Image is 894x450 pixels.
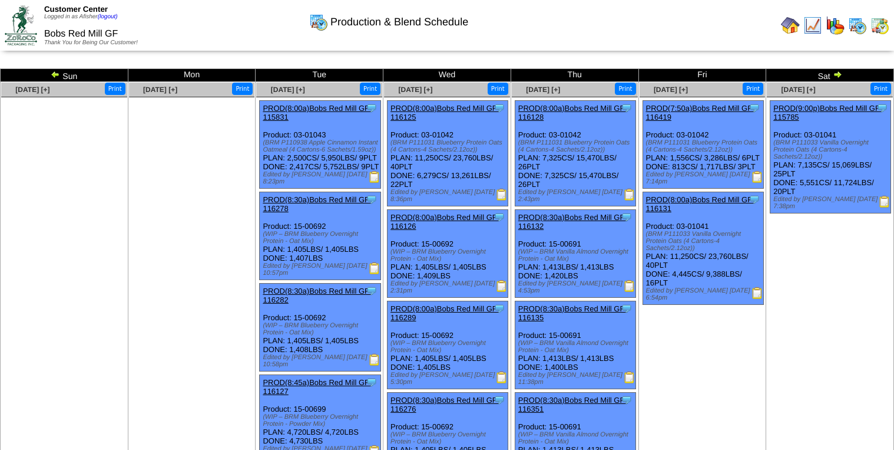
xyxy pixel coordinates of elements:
a: PROD(8:00a)Bobs Red Mill GF-115831 [263,104,372,121]
img: Production Report [369,171,380,183]
button: Print [232,83,253,95]
div: Edited by [PERSON_NAME] [DATE] 6:54pm [646,287,763,301]
span: Customer Center [44,5,108,14]
div: Product: 03-01042 PLAN: 11,250CS / 23,760LBS / 40PLT DONE: 6,279CS / 13,261LBS / 22PLT [388,101,508,206]
td: Mon [128,69,256,82]
button: Print [488,83,508,95]
div: Product: 03-01041 PLAN: 11,250CS / 23,760LBS / 40PLT DONE: 4,445CS / 9,388LBS / 16PLT [643,192,763,305]
a: PROD(7:50a)Bobs Red Mill GF-116419 [646,104,755,121]
img: Tooltip [621,303,633,314]
div: Product: 15-00691 PLAN: 1,413LBS / 1,413LBS DONE: 1,400LBS [515,301,635,389]
td: Sat [766,69,894,82]
div: (WIP – BRM Vanilla Almond Overnight Protein - Oat Mix) [518,431,635,445]
img: Tooltip [494,303,505,314]
img: Tooltip [494,102,505,114]
div: Product: 15-00691 PLAN: 1,413LBS / 1,413LBS DONE: 1,420LBS [515,210,635,298]
div: (BRM P111031 Blueberry Protein Oats (4 Cartons-4 Sachets/2.12oz)) [390,139,508,153]
a: [DATE] [+] [271,86,305,94]
a: [DATE] [+] [782,86,816,94]
img: calendarprod.gif [309,12,328,31]
button: Print [105,83,125,95]
a: PROD(8:45a)Bobs Red Mill GF-116127 [263,378,372,396]
div: Product: 03-01043 PLAN: 2,500CS / 5,950LBS / 9PLT DONE: 2,417CS / 5,752LBS / 9PLT [260,101,380,189]
div: (BRM P110938 Apple Cinnamon Instant Oatmeal (4 Cartons-6 Sachets/1.59oz)) [263,139,380,153]
img: Production Report [751,171,763,183]
img: Tooltip [366,102,378,114]
div: Edited by [PERSON_NAME] [DATE] 5:30pm [390,372,508,386]
img: Production Report [369,262,380,274]
a: PROD(8:00a)Bobs Red Mill GF-116128 [518,104,627,121]
img: Tooltip [621,394,633,406]
a: PROD(8:30a)Bobs Red Mill GF-116135 [518,304,627,322]
div: (WIP – BRM Blueberry Overnight Protein - Oat Mix) [390,248,508,262]
img: Tooltip [749,193,760,205]
div: (BRM P111033 Vanilla Overnight Protein Oats (4 Cartons-4 Sachets/2.12oz)) [773,139,890,160]
div: Product: 03-01041 PLAN: 7,135CS / 15,069LBS / 25PLT DONE: 5,551CS / 11,724LBS / 20PLT [770,101,891,213]
div: Edited by [PERSON_NAME] [DATE] 2:31pm [390,280,508,294]
div: (BRM P111031 Blueberry Protein Oats (4 Cartons-4 Sachets/2.12oz)) [518,139,635,153]
div: Product: 15-00692 PLAN: 1,405LBS / 1,405LBS DONE: 1,405LBS [388,301,508,389]
button: Print [615,83,635,95]
img: Production Report [624,372,635,383]
a: PROD(8:00a)Bobs Red Mill GF-116125 [390,104,499,121]
img: calendarinout.gif [870,16,889,35]
img: Tooltip [876,102,888,114]
img: Tooltip [749,102,760,114]
button: Print [360,83,380,95]
td: Wed [383,69,511,82]
div: (BRM P111031 Blueberry Protein Oats (4 Cartons-4 Sachets/2.12oz)) [646,139,763,153]
div: (WIP – BRM Blueberry Overnight Protein - Oat Mix) [390,431,508,445]
img: Tooltip [494,211,505,223]
div: (WIP – BRM Blueberry Overnight Protein - Oat Mix) [390,340,508,354]
img: home.gif [781,16,800,35]
img: calendarprod.gif [848,16,867,35]
img: Production Report [496,372,508,383]
span: Logged in as Afisher [44,14,118,20]
div: (WIP – BRM Blueberry Overnight Protein - Oat Mix) [263,231,380,245]
a: PROD(8:30a)Bobs Red Mill GF-116282 [263,287,372,304]
div: Edited by [PERSON_NAME] [DATE] 2:43pm [518,189,635,203]
div: Edited by [PERSON_NAME] [DATE] 11:38pm [518,372,635,386]
a: [DATE] [+] [526,86,560,94]
span: Production & Blend Schedule [330,16,468,28]
div: (WIP – BRM Vanilla Almond Overnight Protein - Oat Mix) [518,340,635,354]
a: [DATE] [+] [15,86,49,94]
td: Sun [1,69,128,82]
a: PROD(8:30a)Bobs Red Mill GF-116351 [518,396,627,413]
td: Thu [511,69,638,82]
a: PROD(8:30a)Bobs Red Mill GF-116276 [390,396,499,413]
a: PROD(8:30a)Bobs Red Mill GF-116132 [518,213,627,231]
a: PROD(8:00a)Bobs Red Mill GF-116126 [390,213,499,231]
div: Edited by [PERSON_NAME] [DATE] 7:14pm [646,171,763,185]
div: (WIP – BRM Vanilla Almond Overnight Protein - Oat Mix) [518,248,635,262]
img: Tooltip [366,193,378,205]
span: [DATE] [+] [398,86,432,94]
img: Tooltip [494,394,505,406]
button: Print [870,83,891,95]
button: Print [743,83,763,95]
img: Production Report [369,354,380,366]
img: line_graph.gif [803,16,822,35]
img: graph.gif [826,16,845,35]
a: [DATE] [+] [143,86,177,94]
div: (WIP – BRM Blueberry Overnight Protein - Oat Mix) [263,322,380,336]
img: Production Report [496,280,508,292]
div: Product: 03-01042 PLAN: 7,325CS / 15,470LBS / 26PLT DONE: 7,325CS / 15,470LBS / 26PLT [515,101,635,206]
a: PROD(8:00a)Bobs Red Mill GF-116131 [646,195,755,213]
img: Production Report [624,189,635,201]
div: Edited by [PERSON_NAME] [DATE] 4:53pm [518,280,635,294]
img: Tooltip [366,376,378,388]
td: Fri [638,69,766,82]
img: Tooltip [621,211,633,223]
img: Production Report [751,287,763,299]
img: Tooltip [366,285,378,297]
div: Product: 03-01042 PLAN: 1,556CS / 3,286LBS / 6PLT DONE: 813CS / 1,717LBS / 3PLT [643,101,763,189]
div: (BRM P111033 Vanilla Overnight Protein Oats (4 Cartons-4 Sachets/2.12oz)) [646,231,763,252]
a: [DATE] [+] [654,86,688,94]
div: Edited by [PERSON_NAME] [DATE] 8:23pm [263,171,380,185]
a: PROD(8:00a)Bobs Red Mill GF-116289 [390,304,499,322]
a: PROD(9:00p)Bobs Red Mill GF-115785 [773,104,882,121]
